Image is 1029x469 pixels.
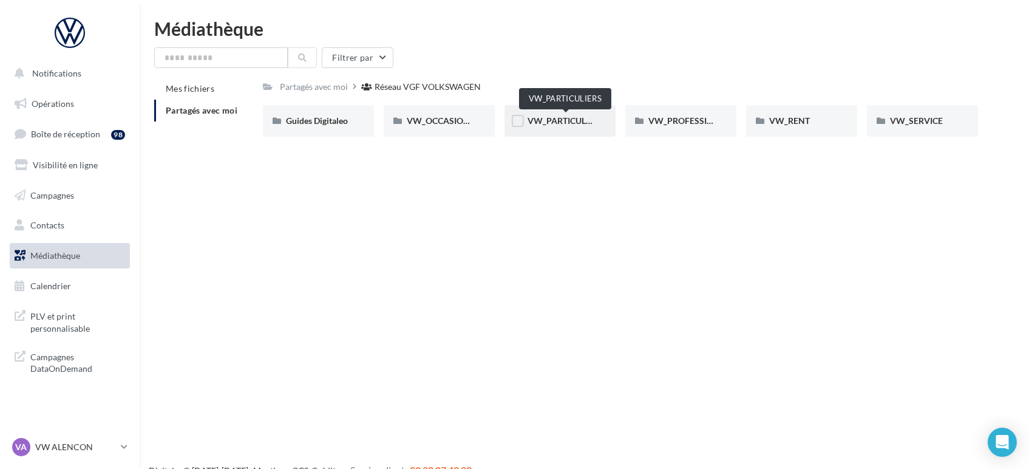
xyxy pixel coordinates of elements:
[769,115,810,126] span: VW_RENT
[30,281,71,291] span: Calendrier
[7,273,132,299] a: Calendrier
[154,19,1014,38] div: Médiathèque
[7,91,132,117] a: Opérations
[32,68,81,78] span: Notifications
[30,190,74,200] span: Campagnes
[988,428,1017,457] div: Open Intercom Messenger
[375,81,481,93] div: Réseau VGF VOLKSWAGEN
[7,121,132,147] a: Boîte de réception98
[7,213,132,238] a: Contacts
[7,61,127,86] button: Notifications
[7,303,132,339] a: PLV et print personnalisable
[31,129,100,139] span: Boîte de réception
[166,105,237,115] span: Partagés avec moi
[7,344,132,380] a: Campagnes DataOnDemand
[30,308,125,334] span: PLV et print personnalisable
[30,349,125,375] span: Campagnes DataOnDemand
[280,81,348,93] div: Partagés avec moi
[10,436,130,459] a: VA VW ALENCON
[7,183,132,208] a: Campagnes
[407,115,526,126] span: VW_OCCASIONS_GARANTIES
[32,98,74,109] span: Opérations
[33,160,98,170] span: Visibilité en ligne
[30,250,80,261] span: Médiathèque
[166,83,214,94] span: Mes fichiers
[519,88,611,109] div: VW_PARTICULIERS
[30,220,64,230] span: Contacts
[286,115,348,126] span: Guides Digitaleo
[7,243,132,269] a: Médiathèque
[111,130,125,140] div: 98
[35,441,116,453] p: VW ALENCON
[890,115,943,126] span: VW_SERVICE
[16,441,27,453] span: VA
[528,115,603,126] span: VW_PARTICULIERS
[322,47,393,68] button: Filtrer par
[648,115,741,126] span: VW_PROFESSIONNELS
[7,152,132,178] a: Visibilité en ligne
